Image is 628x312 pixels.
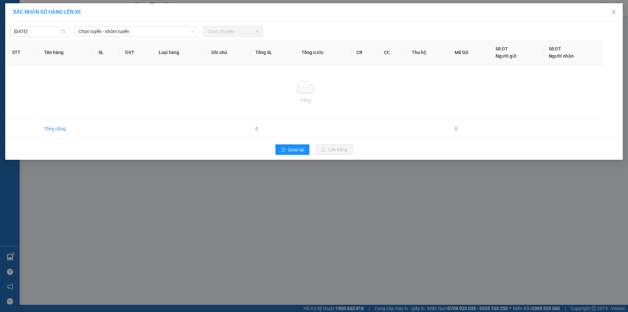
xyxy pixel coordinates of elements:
th: Tên hàng [39,40,93,65]
button: uploadLên hàng [316,144,353,155]
span: Người nhận [549,53,574,59]
span: close [611,9,616,15]
th: CC [379,40,407,65]
th: Ghi chú [206,40,251,65]
th: ĐVT [120,40,153,65]
div: Trống [12,97,598,104]
th: Tổng SL [250,40,296,65]
th: CR [351,40,379,65]
span: Số ĐT [549,46,561,51]
th: STT [7,40,39,65]
th: Tổng cước [296,40,351,65]
span: Người gửi [496,53,516,59]
th: Loại hàng [153,40,206,65]
td: 0 [250,120,296,138]
button: rollbackQuay lại [275,144,309,155]
span: XÁC NHẬN SỐ HÀNG LÊN XE [13,9,81,15]
span: down [191,29,195,33]
span: Chọn chuyến [208,27,259,36]
button: Close [604,3,623,22]
td: 0 [449,120,490,138]
input: 11/10/2025 [14,28,60,35]
span: Quay lại [288,146,304,153]
th: Mã GD [449,40,490,65]
span: Số ĐT [496,46,508,51]
th: Thu hộ [407,40,449,65]
span: Chọn tuyến - nhóm tuyến [78,27,195,36]
th: SL [93,40,120,65]
td: Tổng cộng [39,120,93,138]
span: rollback [281,147,285,153]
